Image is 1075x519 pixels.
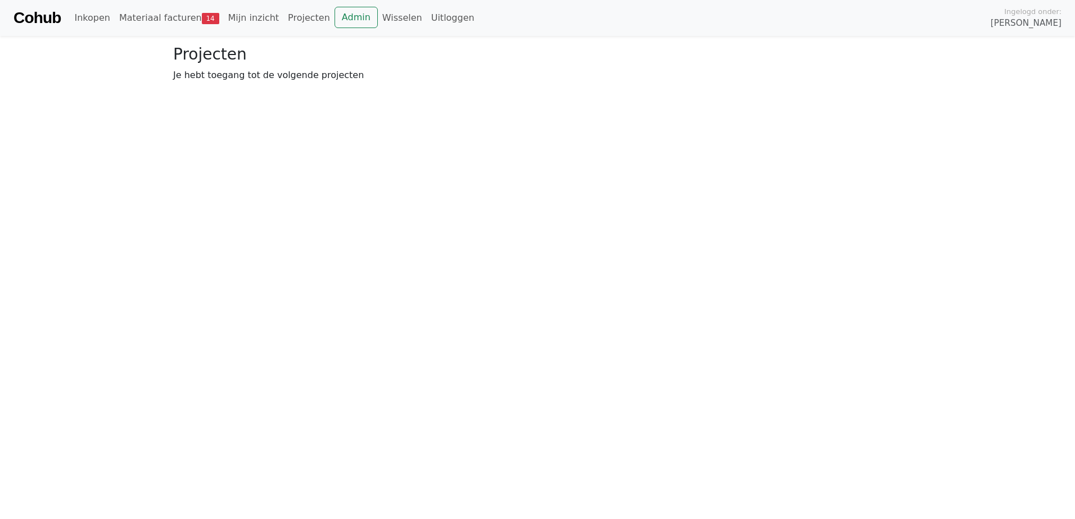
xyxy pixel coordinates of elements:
span: [PERSON_NAME] [991,17,1062,30]
span: 14 [202,13,219,24]
a: Projecten [283,7,335,29]
a: Uitloggen [427,7,479,29]
a: Inkopen [70,7,114,29]
span: Ingelogd onder: [1004,6,1062,17]
a: Cohub [13,4,61,31]
a: Mijn inzicht [224,7,284,29]
a: Admin [335,7,378,28]
a: Wisselen [378,7,427,29]
h3: Projecten [173,45,902,64]
a: Materiaal facturen14 [115,7,224,29]
p: Je hebt toegang tot de volgende projecten [173,69,902,82]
